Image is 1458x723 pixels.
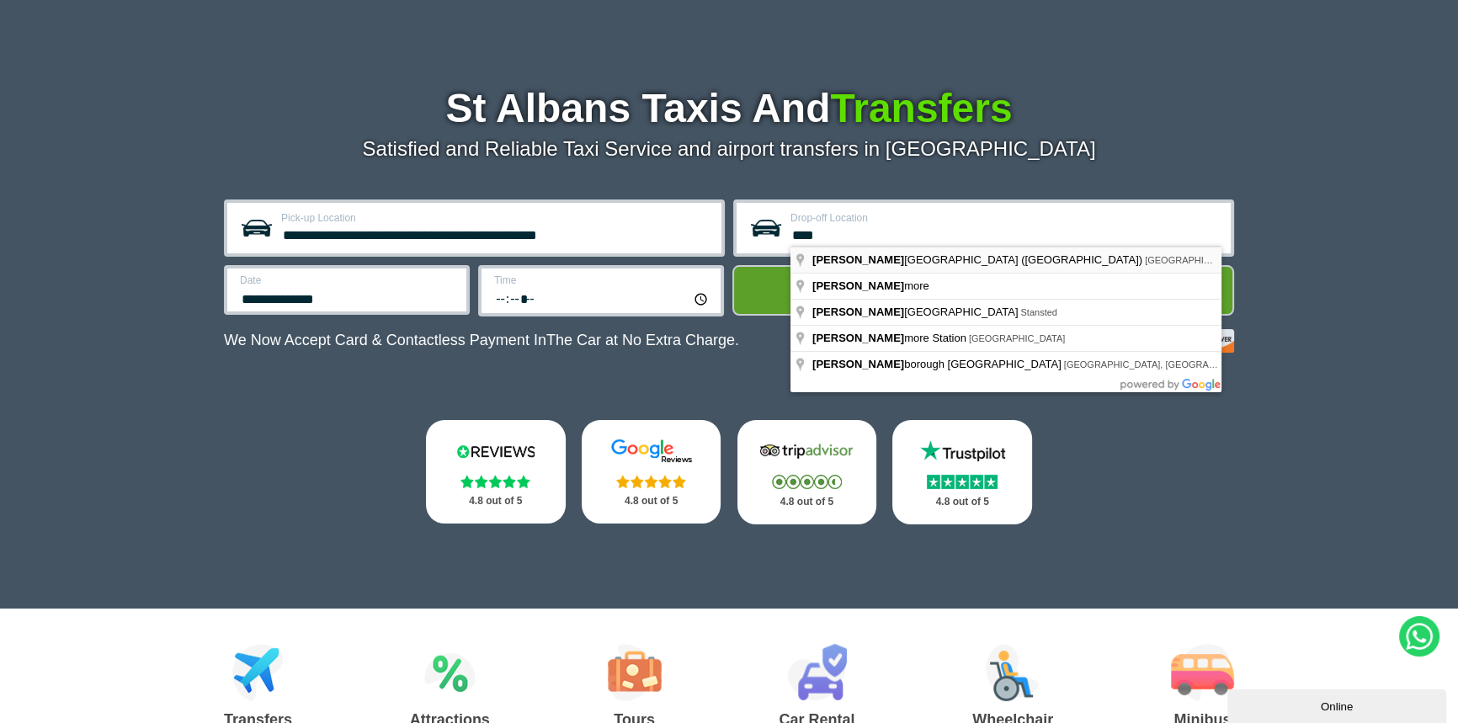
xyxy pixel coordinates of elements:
[812,332,904,344] span: [PERSON_NAME]
[812,253,904,266] span: [PERSON_NAME]
[546,332,739,348] span: The Car at No Extra Charge.
[424,644,476,701] img: Attractions
[1020,307,1056,317] span: Stansted
[812,279,904,292] span: [PERSON_NAME]
[790,213,1221,223] label: Drop-off Location
[444,491,547,512] p: 4.8 out of 5
[608,644,662,701] img: Tours
[787,644,847,701] img: Car Rental
[892,420,1032,524] a: Trustpilot Stars 4.8 out of 5
[969,333,1066,343] span: [GEOGRAPHIC_DATA]
[927,475,998,489] img: Stars
[812,332,969,344] span: more Station
[1145,255,1242,265] span: [GEOGRAPHIC_DATA]
[232,644,284,701] img: Airport Transfers
[281,213,711,223] label: Pick-up Location
[224,332,739,349] p: We Now Accept Card & Contactless Payment In
[1227,686,1450,723] iframe: chat widget
[224,88,1234,129] h1: St Albans Taxis And
[240,275,456,285] label: Date
[986,644,1040,701] img: Wheelchair
[912,439,1013,464] img: Trustpilot
[1171,644,1234,701] img: Minibus
[445,439,546,464] img: Reviews.io
[732,265,1234,316] button: Get Quote
[812,306,904,318] span: [PERSON_NAME]
[812,279,932,292] span: more
[772,475,842,489] img: Stars
[737,420,877,524] a: Tripadvisor Stars 4.8 out of 5
[600,491,703,512] p: 4.8 out of 5
[911,492,1014,513] p: 4.8 out of 5
[1064,359,1262,369] span: [GEOGRAPHIC_DATA], [GEOGRAPHIC_DATA]
[460,475,530,488] img: Stars
[494,275,710,285] label: Time
[601,439,702,464] img: Google
[426,420,566,524] a: Reviews.io Stars 4.8 out of 5
[812,253,1145,266] span: [GEOGRAPHIC_DATA] ([GEOGRAPHIC_DATA])
[812,358,1064,370] span: borough [GEOGRAPHIC_DATA]
[616,475,686,488] img: Stars
[812,306,1020,318] span: [GEOGRAPHIC_DATA]
[830,86,1012,130] span: Transfers
[582,420,721,524] a: Google Stars 4.8 out of 5
[756,492,859,513] p: 4.8 out of 5
[812,358,904,370] span: [PERSON_NAME]
[224,137,1234,161] p: Satisfied and Reliable Taxi Service and airport transfers in [GEOGRAPHIC_DATA]
[756,439,857,464] img: Tripadvisor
